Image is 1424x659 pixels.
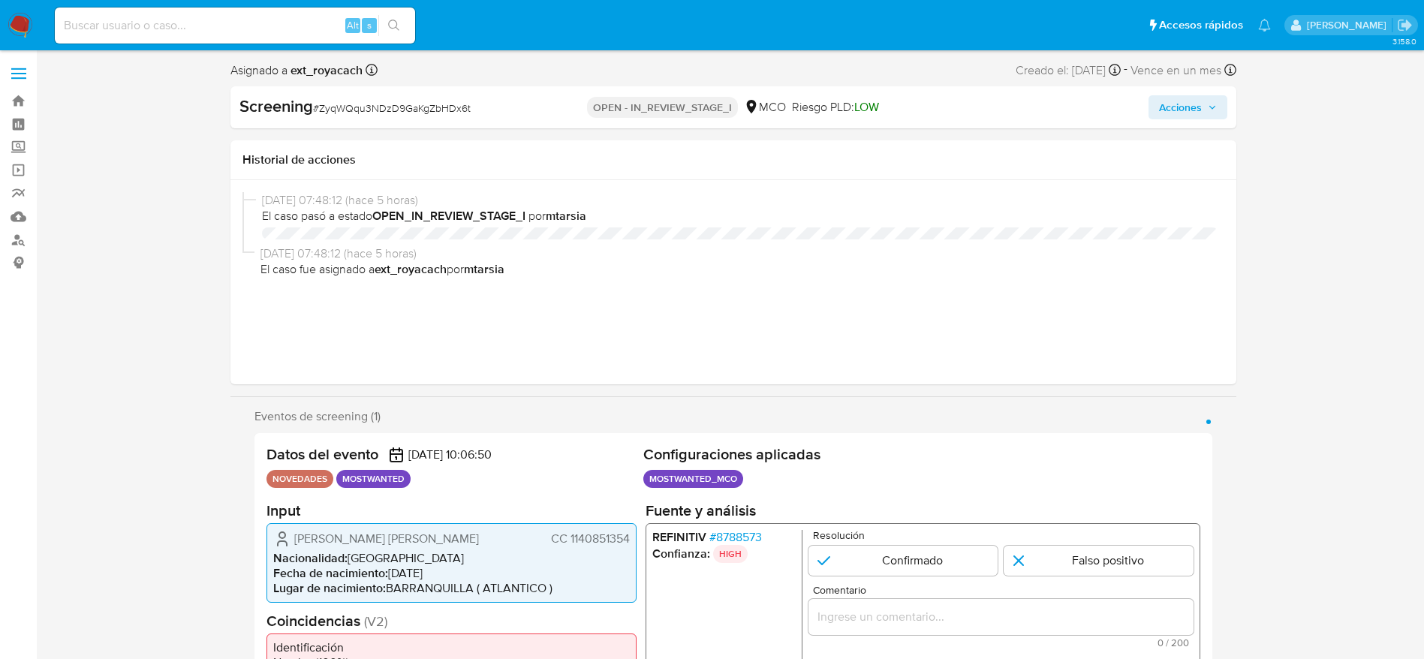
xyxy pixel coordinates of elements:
span: [DATE] 07:48:12 (hace 5 horas) [262,192,1218,209]
span: # ZyqWQqu3NDzD9GaKgZbHDx6t [313,101,471,116]
h1: Historial de acciones [242,152,1224,167]
span: [DATE] 07:48:12 (hace 5 horas) [260,245,1218,262]
input: Buscar usuario o caso... [55,16,415,35]
div: Creado el: [DATE] [1016,60,1121,80]
span: El caso pasó a estado por [262,208,1218,224]
button: search-icon [378,15,409,36]
span: Asignado a [230,62,363,79]
a: Salir [1397,17,1413,33]
div: MCO [744,99,786,116]
span: Accesos rápidos [1159,17,1243,33]
span: Vence en un mes [1130,62,1221,79]
a: Notificaciones [1258,19,1271,32]
span: s [367,18,372,32]
b: OPEN_IN_REVIEW_STAGE_I [372,207,525,224]
span: Alt [347,18,359,32]
b: ext_royacach [288,62,363,79]
b: ext_royacach [375,260,447,278]
p: OPEN - IN_REVIEW_STAGE_I [587,97,738,118]
span: - [1124,60,1127,80]
span: LOW [854,98,879,116]
button: Acciones [1149,95,1227,119]
span: Acciones [1159,95,1202,119]
b: mtarsia [546,207,586,224]
span: Riesgo PLD: [792,99,879,116]
span: El caso fue asignado a por [260,261,1218,278]
b: Screening [239,94,313,118]
p: ext_royacach@mercadolibre.com [1307,18,1392,32]
b: mtarsia [464,260,504,278]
